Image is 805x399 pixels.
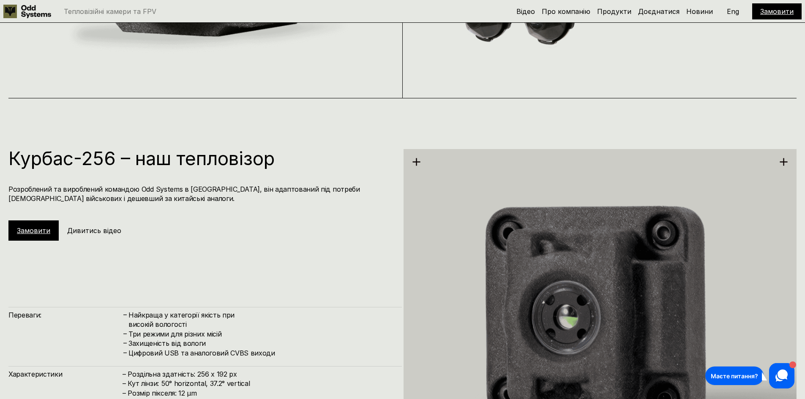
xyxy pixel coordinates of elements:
h4: Характеристики [8,369,123,379]
h4: Захищеність від вологи [128,339,393,348]
h4: Три режими для різних місій [128,329,393,339]
h4: Розроблений та вироблений командою Odd Systems в [GEOGRAPHIC_DATA], він адаптований під потреби [... [8,185,393,204]
h1: Курбас-256 – наш тепловізор [8,149,393,168]
a: Доєднатися [638,7,679,16]
h4: Цифровий USB та аналоговий CVBS виходи [128,348,393,358]
a: Продукти [597,7,631,16]
h5: Дивитись відео [67,226,121,235]
h4: Переваги: [8,310,123,320]
h4: – [123,329,127,338]
a: Замовити [760,7,794,16]
p: Тепловізійні камери та FPV [64,8,156,15]
h4: – [123,310,127,319]
h4: – [123,338,127,347]
a: Про компанію [542,7,590,16]
a: Новини [686,7,713,16]
p: Eng [727,8,739,15]
h4: Найкраща у категорії якість при високій вологості [128,310,393,329]
a: Відео [516,7,535,16]
h4: – [123,348,127,357]
iframe: HelpCrunch [703,361,797,391]
a: Замовити [17,226,50,235]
